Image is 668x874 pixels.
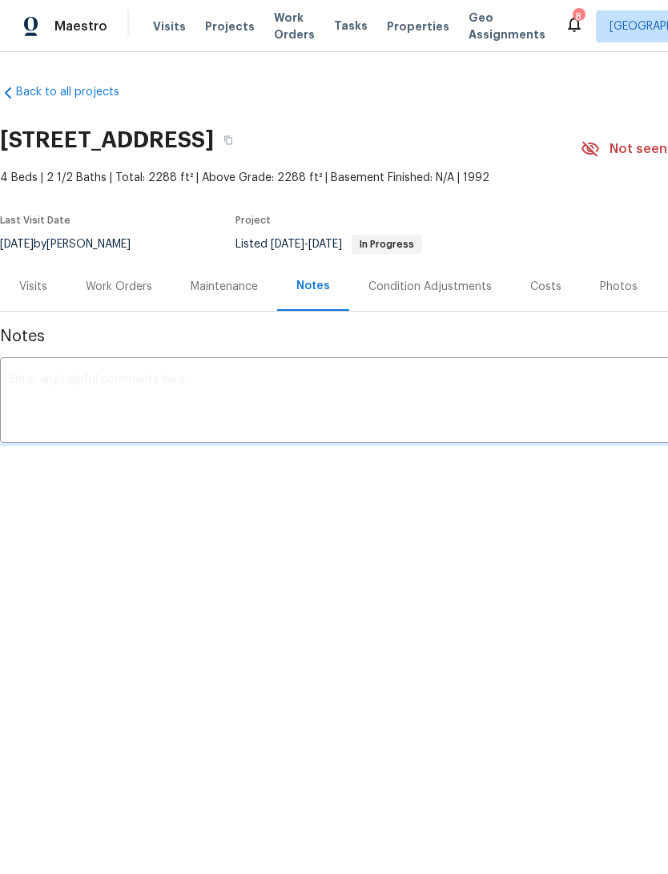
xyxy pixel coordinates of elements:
[296,278,330,295] div: Notes
[271,239,342,250] span: -
[387,18,449,35] span: Properties
[54,17,107,36] span: Maestro
[368,279,492,296] div: Condition Adjustments
[308,239,342,250] span: [DATE]
[153,18,186,35] span: Visits
[573,10,584,24] div: 8
[353,240,421,249] span: In Progress
[205,18,255,35] span: Projects
[214,126,243,155] button: Copy Address
[469,10,545,43] span: Geo Assignments
[235,215,271,225] span: Project
[86,279,152,296] div: Work Orders
[600,279,638,296] div: Photos
[530,279,561,296] div: Costs
[191,279,258,296] div: Maintenance
[274,10,315,43] span: Work Orders
[334,20,368,31] span: Tasks
[271,239,304,250] span: [DATE]
[235,239,422,250] span: Listed
[19,279,47,296] div: Visits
